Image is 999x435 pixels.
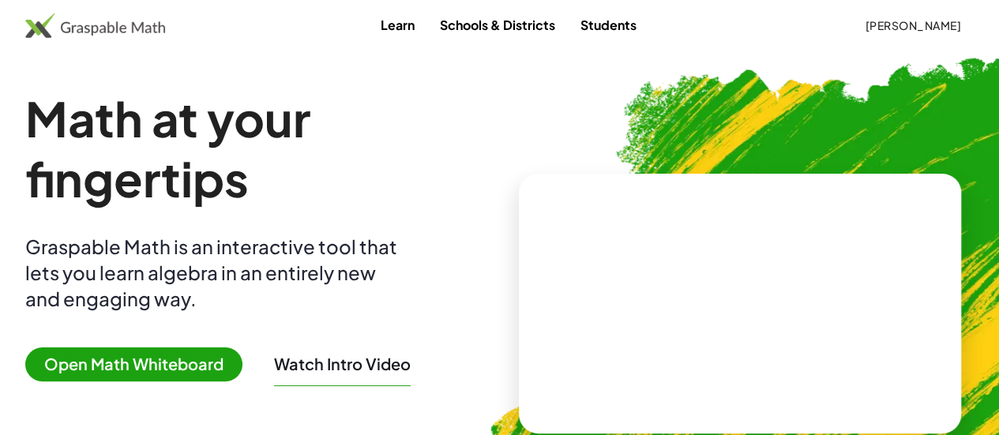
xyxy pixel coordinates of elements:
[568,10,649,39] a: Students
[427,10,568,39] a: Schools & Districts
[368,10,427,39] a: Learn
[25,234,404,312] div: Graspable Math is an interactive tool that lets you learn algebra in an entirely new and engaging...
[25,88,494,208] h1: Math at your fingertips
[25,357,255,373] a: Open Math Whiteboard
[852,11,974,39] button: [PERSON_NAME]
[622,244,858,362] video: What is this? This is dynamic math notation. Dynamic math notation plays a central role in how Gr...
[274,354,411,374] button: Watch Intro Video
[25,347,242,381] span: Open Math Whiteboard
[865,18,961,32] span: [PERSON_NAME]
